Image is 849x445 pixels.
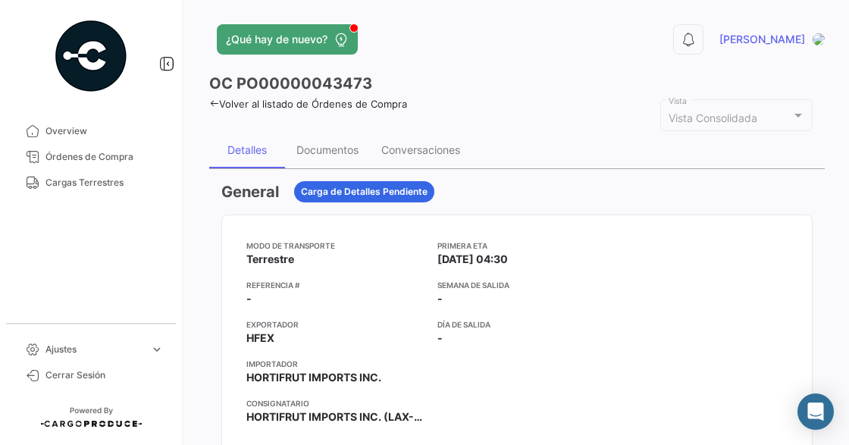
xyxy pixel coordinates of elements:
[669,111,757,124] mat-select-trigger: Vista Consolidada
[246,240,425,252] app-card-info-title: Modo de Transporte
[45,176,164,190] span: Cargas Terrestres
[227,143,267,156] div: Detalles
[246,370,381,385] span: HORTIFRUT IMPORTS INC.
[53,18,129,94] img: powered-by.png
[12,144,170,170] a: Órdenes de Compra
[209,73,372,94] h3: OC PO00000043473
[246,318,425,331] app-card-info-title: Exportador
[45,343,144,356] span: Ajustes
[150,343,164,356] span: expand_more
[12,170,170,196] a: Cargas Terrestres
[45,368,164,382] span: Cerrar Sesión
[437,318,606,331] app-card-info-title: Día de Salida
[437,252,508,267] span: [DATE] 04:30
[797,393,834,430] div: Abrir Intercom Messenger
[437,240,606,252] app-card-info-title: Primera ETA
[437,291,443,306] span: -
[246,409,425,425] span: HORTIFRUT IMPORTS INC. (LAX-BOAT)
[437,331,443,346] span: -
[246,397,425,409] app-card-info-title: Consignatario
[246,279,425,291] app-card-info-title: Referencia #
[437,279,606,291] app-card-info-title: Semana de Salida
[217,24,358,55] button: ¿Qué hay de nuevo?
[296,143,359,156] div: Documentos
[813,33,825,45] img: USCBP-51.ico
[719,32,805,47] span: [PERSON_NAME]
[246,252,294,267] span: Terrestre
[221,181,279,202] h3: General
[45,124,164,138] span: Overview
[209,98,407,110] a: Volver al listado de Órdenes de Compra
[246,358,425,370] app-card-info-title: Importador
[246,291,252,306] span: -
[381,143,460,156] div: Conversaciones
[301,185,428,199] span: Carga de Detalles Pendiente
[12,118,170,144] a: Overview
[246,331,274,346] span: HFEX
[45,150,164,164] span: Órdenes de Compra
[226,32,327,47] span: ¿Qué hay de nuevo?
